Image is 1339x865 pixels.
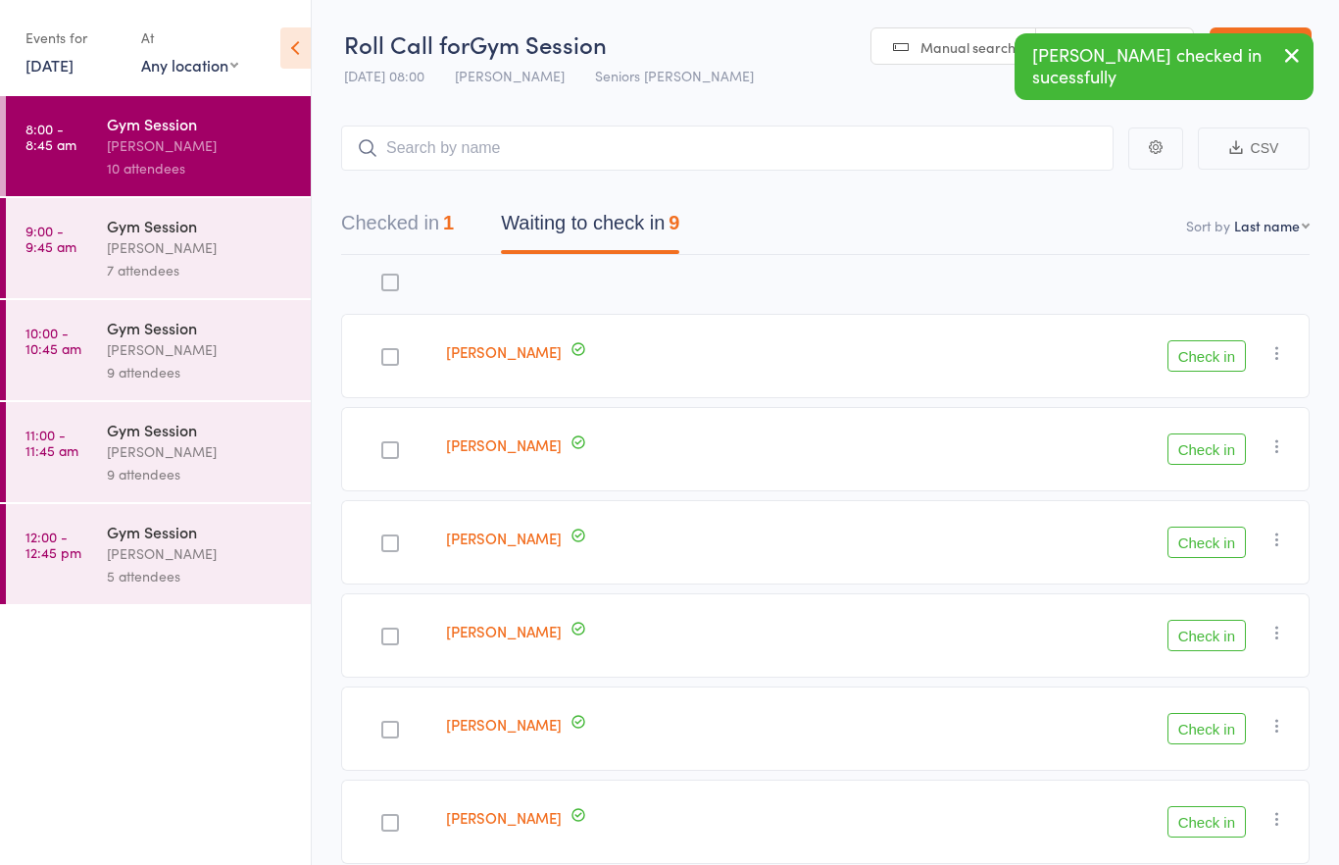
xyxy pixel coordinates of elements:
[6,402,311,502] a: 11:00 -11:45 amGym Session[PERSON_NAME]9 attendees
[107,157,294,179] div: 10 attendees
[25,54,74,76] a: [DATE]
[6,300,311,400] a: 10:00 -10:45 amGym Session[PERSON_NAME]9 attendees
[25,121,76,152] time: 8:00 - 8:45 am
[470,27,607,60] span: Gym Session
[107,134,294,157] div: [PERSON_NAME]
[107,215,294,236] div: Gym Session
[446,621,562,641] a: [PERSON_NAME]
[1167,713,1246,744] button: Check in
[1234,216,1300,235] div: Last name
[1198,127,1310,170] button: CSV
[446,528,562,548] a: [PERSON_NAME]
[6,504,311,604] a: 12:00 -12:45 pmGym Session[PERSON_NAME]5 attendees
[107,419,294,440] div: Gym Session
[107,521,294,542] div: Gym Session
[446,434,562,455] a: [PERSON_NAME]
[669,212,679,233] div: 9
[107,542,294,565] div: [PERSON_NAME]
[6,198,311,298] a: 9:00 -9:45 amGym Session[PERSON_NAME]7 attendees
[107,259,294,281] div: 7 attendees
[141,22,238,54] div: At
[107,565,294,587] div: 5 attendees
[341,126,1114,171] input: Search by name
[25,427,78,458] time: 11:00 - 11:45 am
[107,361,294,383] div: 9 attendees
[107,463,294,485] div: 9 attendees
[107,113,294,134] div: Gym Session
[141,54,238,76] div: Any location
[446,807,562,828] a: [PERSON_NAME]
[107,440,294,463] div: [PERSON_NAME]
[25,529,81,560] time: 12:00 - 12:45 pm
[501,202,679,254] button: Waiting to check in9
[1167,620,1246,651] button: Check in
[1015,33,1314,100] div: [PERSON_NAME] checked in sucessfully
[455,66,565,85] span: [PERSON_NAME]
[443,212,454,233] div: 1
[1186,216,1230,235] label: Sort by
[25,325,81,356] time: 10:00 - 10:45 am
[6,96,311,196] a: 8:00 -8:45 amGym Session[PERSON_NAME]10 attendees
[1167,340,1246,372] button: Check in
[107,317,294,338] div: Gym Session
[341,202,454,254] button: Checked in1
[1167,433,1246,465] button: Check in
[25,22,122,54] div: Events for
[25,223,76,254] time: 9:00 - 9:45 am
[344,66,424,85] span: [DATE] 08:00
[1210,27,1312,67] a: Exit roll call
[1167,806,1246,838] button: Check in
[1167,527,1246,558] button: Check in
[107,338,294,361] div: [PERSON_NAME]
[446,341,562,362] a: [PERSON_NAME]
[920,37,1016,57] span: Manual search
[344,27,470,60] span: Roll Call for
[446,714,562,735] a: [PERSON_NAME]
[107,236,294,259] div: [PERSON_NAME]
[595,66,754,85] span: Seniors [PERSON_NAME]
